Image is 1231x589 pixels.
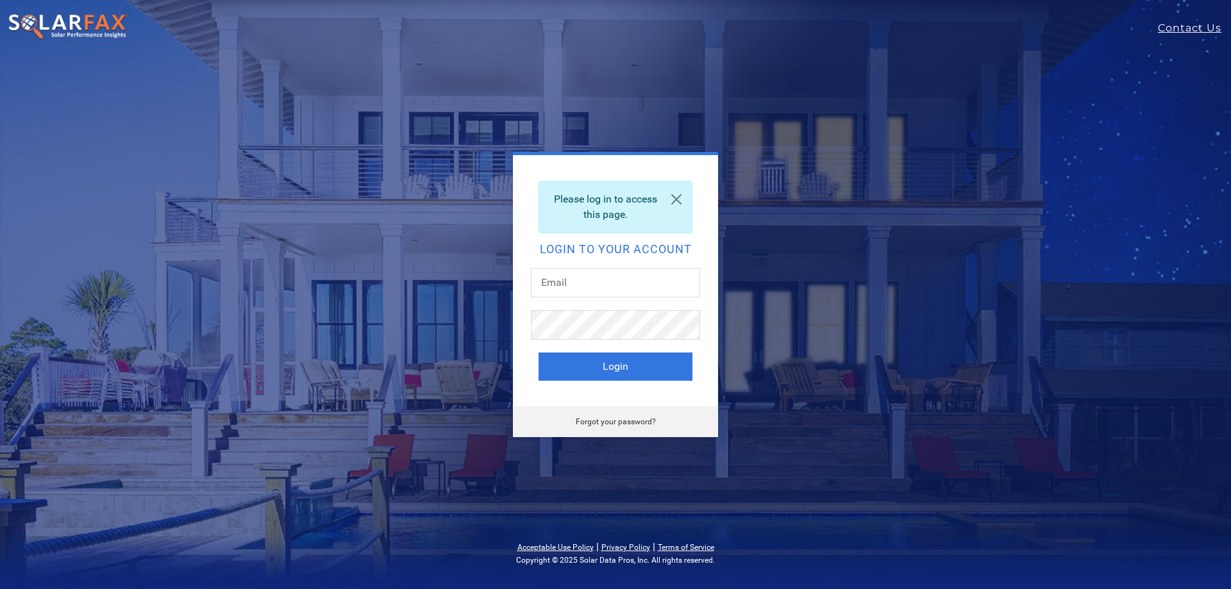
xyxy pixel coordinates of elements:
[517,543,594,552] a: Acceptable Use Policy
[653,540,655,552] span: |
[661,181,692,217] a: Close
[539,181,692,233] div: Please log in to access this page.
[539,353,692,381] button: Login
[576,417,656,426] a: Forgot your password?
[658,543,714,552] a: Terms of Service
[601,543,650,552] a: Privacy Policy
[8,13,128,40] img: SolarFax
[539,244,692,255] h2: Login to your account
[1158,21,1231,36] a: Contact Us
[531,268,700,297] input: Email
[596,540,599,552] span: |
